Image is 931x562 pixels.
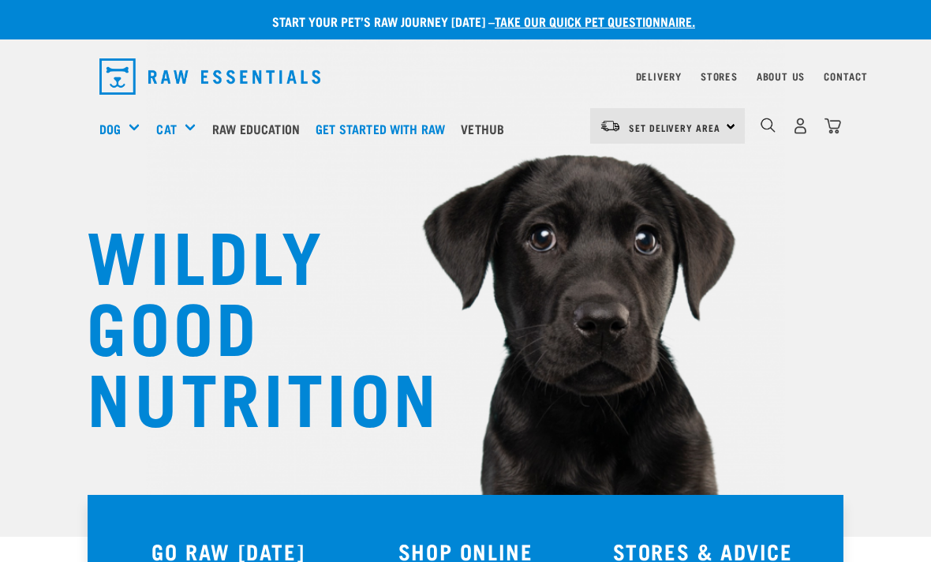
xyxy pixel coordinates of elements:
a: Dog [99,119,121,138]
a: Cat [156,119,176,138]
a: Raw Education [208,97,312,160]
img: home-icon@2x.png [824,118,841,134]
a: Delivery [636,73,682,79]
a: About Us [757,73,805,79]
img: home-icon-1@2x.png [761,118,776,133]
span: Set Delivery Area [629,125,720,130]
a: take our quick pet questionnaire. [495,17,695,24]
a: Get started with Raw [312,97,457,160]
img: van-moving.png [600,119,621,133]
img: Raw Essentials Logo [99,58,320,95]
a: Contact [824,73,868,79]
nav: dropdown navigation [87,52,844,101]
h1: WILDLY GOOD NUTRITION [87,217,402,430]
a: Stores [701,73,738,79]
a: Vethub [457,97,516,160]
img: user.png [792,118,809,134]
